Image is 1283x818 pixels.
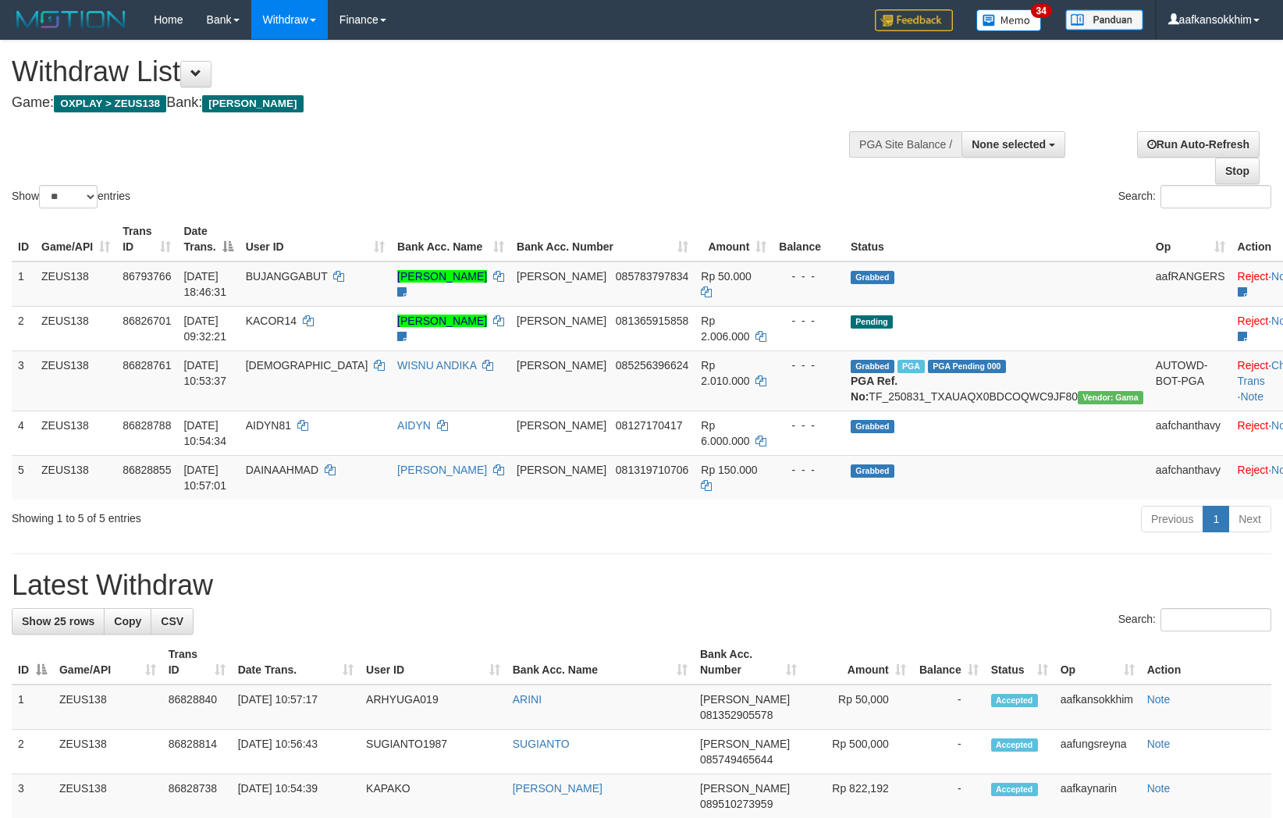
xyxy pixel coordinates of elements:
[1150,350,1231,411] td: AUTOWD-BOT-PGA
[123,315,171,327] span: 86826701
[162,685,232,730] td: 86828840
[803,640,912,685] th: Amount: activate to sort column ascending
[53,730,162,774] td: ZEUS138
[1137,131,1260,158] a: Run Auto-Refresh
[700,782,790,795] span: [PERSON_NAME]
[39,185,98,208] select: Showentries
[1150,411,1231,455] td: aafchanthavy
[246,419,291,432] span: AIDYN81
[1054,640,1141,685] th: Op: activate to sort column ascending
[513,782,602,795] a: [PERSON_NAME]
[779,462,838,478] div: - - -
[246,315,297,327] span: KACOR14
[517,419,606,432] span: [PERSON_NAME]
[513,693,542,706] a: ARINI
[961,131,1065,158] button: None selected
[232,730,360,774] td: [DATE] 10:56:43
[701,419,749,447] span: Rp 6.000.000
[1240,390,1263,403] a: Note
[12,730,53,774] td: 2
[123,359,171,372] span: 86828761
[991,738,1038,752] span: Accepted
[53,640,162,685] th: Game/API: activate to sort column ascending
[232,640,360,685] th: Date Trans.: activate to sort column ascending
[162,640,232,685] th: Trans ID: activate to sort column ascending
[12,411,35,455] td: 4
[1141,506,1203,532] a: Previous
[35,217,116,261] th: Game/API: activate to sort column ascending
[123,419,171,432] span: 86828788
[1141,640,1271,685] th: Action
[779,418,838,433] div: - - -
[360,730,506,774] td: SUGIANTO1987
[12,685,53,730] td: 1
[183,419,226,447] span: [DATE] 10:54:34
[151,608,194,635] a: CSV
[360,640,506,685] th: User ID: activate to sort column ascending
[517,464,606,476] span: [PERSON_NAME]
[517,270,606,283] span: [PERSON_NAME]
[397,464,487,476] a: [PERSON_NAME]
[232,685,360,730] td: [DATE] 10:57:17
[183,270,226,298] span: [DATE] 18:46:31
[928,360,1006,373] span: PGA Pending
[875,9,953,31] img: Feedback.jpg
[397,315,487,327] a: [PERSON_NAME]
[1228,506,1271,532] a: Next
[1054,685,1141,730] td: aafkansokkhim
[161,615,183,628] span: CSV
[1215,158,1260,184] a: Stop
[897,360,925,373] span: Marked by aafkaynarin
[12,570,1271,601] h1: Latest Withdraw
[803,730,912,774] td: Rp 500,000
[114,615,141,628] span: Copy
[773,217,844,261] th: Balance
[779,357,838,373] div: - - -
[35,455,116,500] td: ZEUS138
[123,464,171,476] span: 86828855
[123,270,171,283] span: 86793766
[35,306,116,350] td: ZEUS138
[1160,185,1271,208] input: Search:
[12,185,130,208] label: Show entries
[517,315,606,327] span: [PERSON_NAME]
[616,419,683,432] span: Copy 08127170417 to clipboard
[851,271,894,284] span: Grabbed
[12,455,35,500] td: 5
[700,693,790,706] span: [PERSON_NAME]
[912,730,985,774] td: -
[12,608,105,635] a: Show 25 rows
[779,269,838,284] div: - - -
[12,56,840,87] h1: Withdraw List
[12,261,35,307] td: 1
[1150,261,1231,307] td: aafRANGERS
[1238,419,1269,432] a: Reject
[177,217,239,261] th: Date Trans.: activate to sort column descending
[700,738,790,750] span: [PERSON_NAME]
[391,217,510,261] th: Bank Acc. Name: activate to sort column ascending
[844,350,1150,411] td: TF_250831_TXAUAQX0BDCOQWC9JF80
[53,685,162,730] td: ZEUS138
[694,640,803,685] th: Bank Acc. Number: activate to sort column ascending
[701,270,752,283] span: Rp 50.000
[851,360,894,373] span: Grabbed
[1118,608,1271,631] label: Search:
[912,640,985,685] th: Balance: activate to sort column ascending
[779,313,838,329] div: - - -
[183,359,226,387] span: [DATE] 10:53:37
[240,217,391,261] th: User ID: activate to sort column ascending
[701,464,757,476] span: Rp 150.000
[972,138,1046,151] span: None selected
[1147,738,1171,750] a: Note
[701,359,749,387] span: Rp 2.010.000
[991,694,1038,707] span: Accepted
[202,95,303,112] span: [PERSON_NAME]
[116,217,177,261] th: Trans ID: activate to sort column ascending
[616,270,688,283] span: Copy 085783797834 to clipboard
[1054,730,1141,774] td: aafungsreyna
[1147,693,1171,706] a: Note
[22,615,94,628] span: Show 25 rows
[104,608,151,635] a: Copy
[851,464,894,478] span: Grabbed
[35,350,116,411] td: ZEUS138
